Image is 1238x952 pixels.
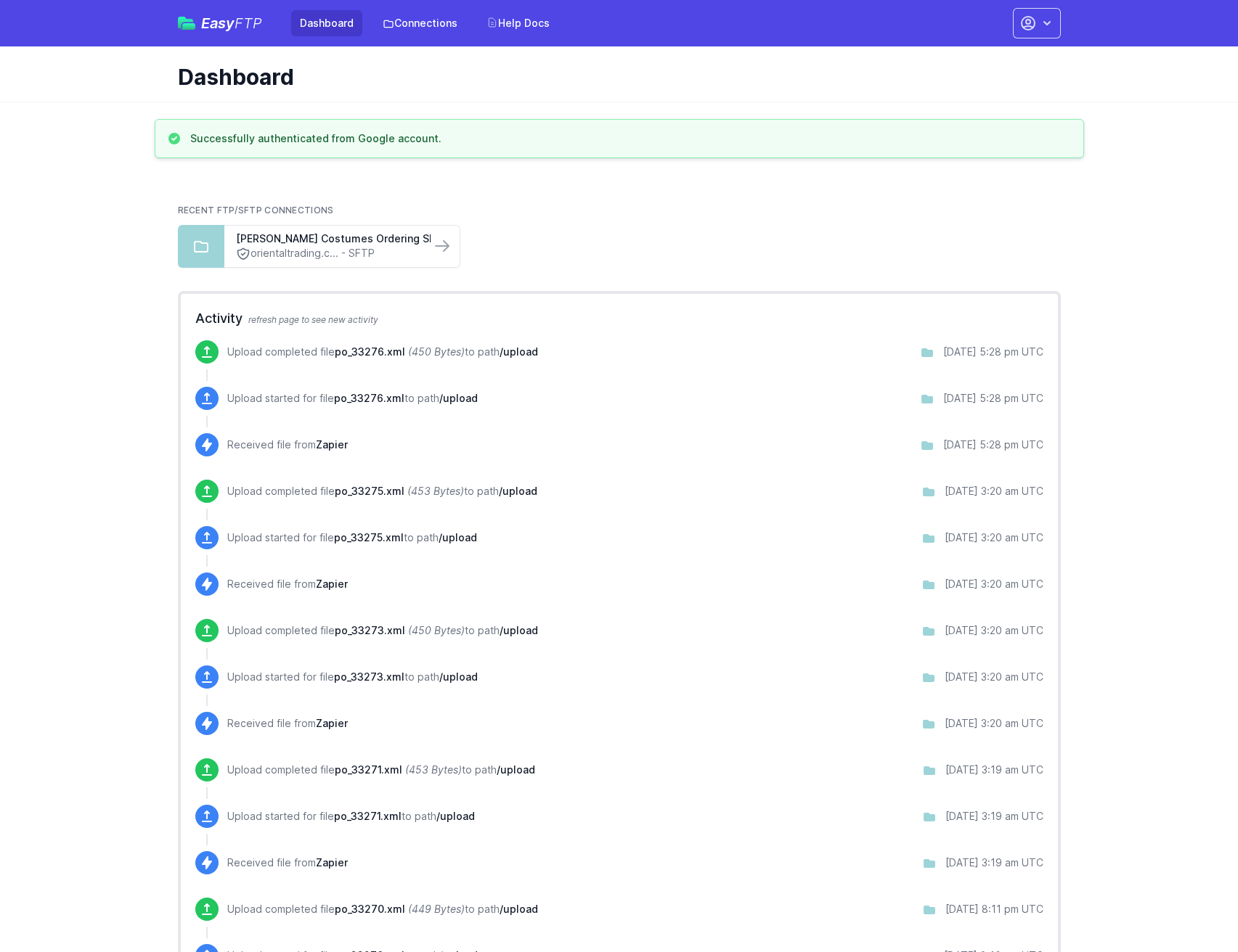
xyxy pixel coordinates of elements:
i: (449 Bytes) [408,903,465,915]
h2: Activity [195,308,1043,329]
span: po_33273.xml [335,624,405,636]
p: Upload started for file to path [227,670,478,684]
span: /upload [497,763,535,776]
h1: Dashboard [178,64,1049,90]
div: [DATE] 3:19 am UTC [945,855,1043,870]
span: /upload [439,670,478,683]
p: Upload completed file to path [227,763,535,777]
span: /upload [499,485,537,497]
a: EasyFTP [178,16,262,30]
span: /upload [439,531,477,543]
p: Upload started for file to path [227,530,477,545]
div: [DATE] 3:20 am UTC [945,530,1043,545]
h3: Successfully authenticated from Google account. [190,131,441,146]
span: /upload [439,392,478,404]
div: [DATE] 3:20 am UTC [945,577,1043,591]
span: /upload [500,345,538,358]
span: /upload [500,624,538,636]
img: easyftp_logo.png [178,17,195,30]
span: po_33271.xml [334,810,402,822]
span: po_33271.xml [335,763,402,776]
p: Received file from [227,438,348,452]
span: po_33275.xml [335,485,404,497]
p: Upload started for file to path [227,809,475,824]
span: Easy [201,16,262,30]
span: Zapier [316,856,348,869]
div: [DATE] 3:19 am UTC [945,763,1043,777]
p: Received file from [227,577,348,591]
i: (453 Bytes) [405,763,462,776]
i: (450 Bytes) [408,624,465,636]
span: po_33276.xml [335,345,405,358]
span: Zapier [316,717,348,729]
span: Zapier [316,438,348,451]
span: /upload [500,903,538,915]
div: [DATE] 3:20 am UTC [945,623,1043,638]
span: po_33273.xml [334,670,404,683]
p: Upload completed file to path [227,345,538,359]
p: Upload started for file to path [227,391,478,406]
span: po_33270.xml [335,903,405,915]
h2: Recent FTP/SFTP Connections [178,205,1061,216]
span: refresh page to see new activity [248,314,378,325]
p: Upload completed file to path [227,623,538,638]
a: orientaltrading.c... - SFTP [236,246,419,261]
span: po_33275.xml [334,531,404,543]
div: [DATE] 8:11 pm UTC [945,902,1043,916]
span: po_33276.xml [334,392,404,404]
span: Zapier [316,578,348,590]
div: [DATE] 3:20 am UTC [945,484,1043,498]
span: FTP [235,15,262,32]
p: Upload completed file to path [227,484,537,498]
p: Received file from [227,855,348,870]
p: Upload completed file to path [227,902,538,916]
a: Help Docs [478,10,558,36]
span: /upload [436,810,475,822]
div: [DATE] 5:28 pm UTC [943,438,1043,452]
p: Received file from [227,716,348,731]
a: Connections [374,10,466,36]
a: [PERSON_NAME] Costumes Ordering SFTP [236,231,419,246]
a: Dashboard [291,10,362,36]
div: [DATE] 5:28 pm UTC [943,345,1043,359]
div: [DATE] 5:28 pm UTC [943,391,1043,406]
div: [DATE] 3:20 am UTC [945,670,1043,684]
div: [DATE] 3:19 am UTC [945,809,1043,824]
i: (450 Bytes) [408,345,465,358]
i: (453 Bytes) [407,485,464,497]
div: [DATE] 3:20 am UTC [945,716,1043,731]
